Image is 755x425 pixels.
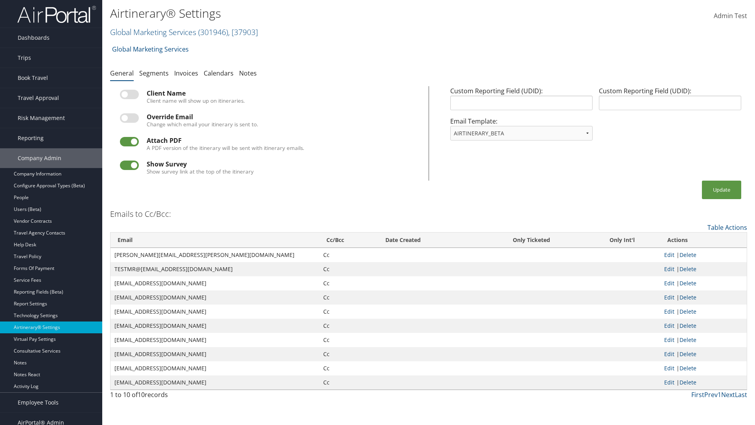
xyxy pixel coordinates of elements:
[660,248,747,262] td: |
[204,69,234,78] a: Calendars
[319,276,378,290] td: Cc
[319,375,378,390] td: Cc
[319,333,378,347] td: Cc
[679,251,696,259] a: Delete
[664,308,674,315] a: Edit
[660,276,747,290] td: |
[319,305,378,319] td: Cc
[147,161,419,168] div: Show Survey
[147,120,258,128] label: Change which email your itinerary is sent to.
[147,144,304,152] label: A PDF version of the itinerary will be sent with itinerary emails.
[660,319,747,333] td: |
[138,390,145,399] span: 10
[714,11,747,20] span: Admin Test
[704,390,718,399] a: Prev
[664,322,674,329] a: Edit
[664,379,674,386] a: Edit
[691,390,704,399] a: First
[18,148,61,168] span: Company Admin
[18,28,50,48] span: Dashboards
[679,279,696,287] a: Delete
[110,5,535,22] h1: Airtinerary® Settings
[707,223,747,232] a: Table Actions
[479,233,584,248] th: Only Ticketed: activate to sort column ascending
[319,361,378,375] td: Cc
[110,262,319,276] td: TESTMR@[EMAIL_ADDRESS][DOMAIN_NAME]
[18,108,65,128] span: Risk Management
[679,350,696,358] a: Delete
[664,279,674,287] a: Edit
[110,361,319,375] td: [EMAIL_ADDRESS][DOMAIN_NAME]
[110,333,319,347] td: [EMAIL_ADDRESS][DOMAIN_NAME]
[18,393,59,412] span: Employee Tools
[584,233,660,248] th: Only Int'l: activate to sort column ascending
[660,375,747,390] td: |
[110,319,319,333] td: [EMAIL_ADDRESS][DOMAIN_NAME]
[679,322,696,329] a: Delete
[110,209,171,220] h3: Emails to Cc/Bcc:
[378,233,479,248] th: Date Created: activate to sort column ascending
[147,113,419,120] div: Override Email
[139,69,169,78] a: Segments
[110,375,319,390] td: [EMAIL_ADDRESS][DOMAIN_NAME]
[679,294,696,301] a: Delete
[660,333,747,347] td: |
[18,48,31,68] span: Trips
[664,364,674,372] a: Edit
[660,347,747,361] td: |
[18,128,44,148] span: Reporting
[110,305,319,319] td: [EMAIL_ADDRESS][DOMAIN_NAME]
[147,90,419,97] div: Client Name
[319,262,378,276] td: Cc
[147,137,419,144] div: Attach PDF
[319,347,378,361] td: Cc
[147,168,254,176] label: Show survey link at the top of the itinerary
[228,27,258,37] span: , [ 37903 ]
[596,86,744,116] div: Custom Reporting Field (UDID):
[174,69,198,78] a: Invoices
[18,88,59,108] span: Travel Approval
[679,364,696,372] a: Delete
[147,97,245,105] label: Client name will show up on itineraries.
[660,305,747,319] td: |
[110,248,319,262] td: [PERSON_NAME][EMAIL_ADDRESS][PERSON_NAME][DOMAIN_NAME]
[319,248,378,262] td: Cc
[660,361,747,375] td: |
[660,262,747,276] td: |
[110,290,319,305] td: [EMAIL_ADDRESS][DOMAIN_NAME]
[112,41,189,57] a: Global Marketing Services
[110,347,319,361] td: [EMAIL_ADDRESS][DOMAIN_NAME]
[735,390,747,399] a: Last
[664,265,674,273] a: Edit
[110,233,319,248] th: Email: activate to sort column ascending
[110,27,258,37] a: Global Marketing Services
[110,69,134,78] a: General
[319,233,378,248] th: Cc/Bcc: activate to sort column ascending
[110,390,265,403] div: 1 to 10 of records
[18,68,48,88] span: Book Travel
[198,27,228,37] span: ( 301946 )
[110,276,319,290] td: [EMAIL_ADDRESS][DOMAIN_NAME]
[660,290,747,305] td: |
[447,86,596,116] div: Custom Reporting Field (UDID):
[319,319,378,333] td: Cc
[239,69,257,78] a: Notes
[718,390,721,399] a: 1
[721,390,735,399] a: Next
[447,116,596,147] div: Email Template:
[664,294,674,301] a: Edit
[17,5,96,24] img: airportal-logo.png
[679,336,696,344] a: Delete
[702,181,741,199] button: Update
[679,265,696,273] a: Delete
[319,290,378,305] td: Cc
[679,308,696,315] a: Delete
[679,379,696,386] a: Delete
[660,233,747,248] th: Actions
[664,350,674,358] a: Edit
[664,251,674,259] a: Edit
[664,336,674,344] a: Edit
[714,4,747,28] a: Admin Test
